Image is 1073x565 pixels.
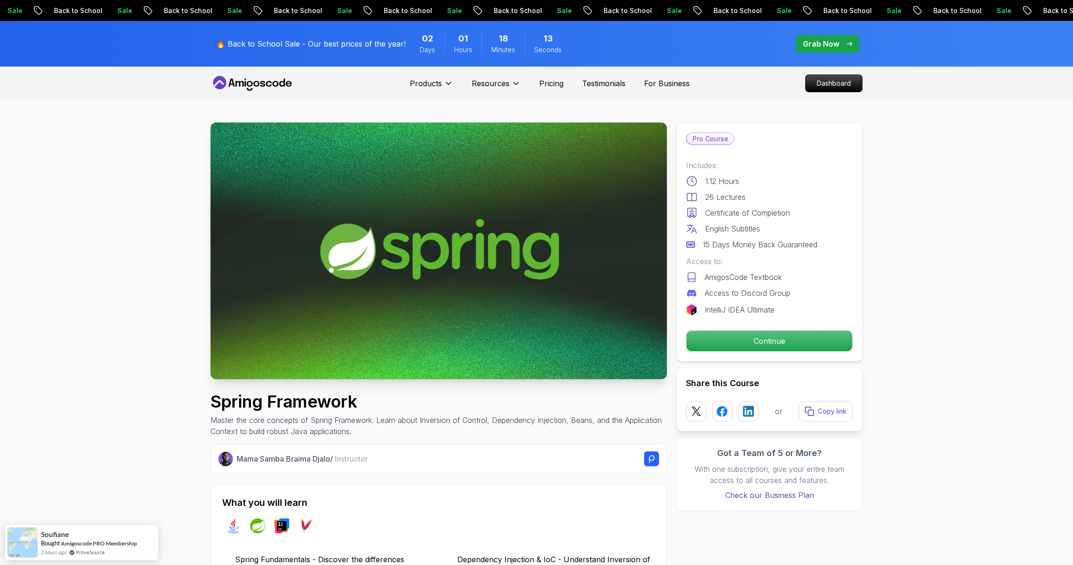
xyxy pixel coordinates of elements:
p: Sale [549,6,578,15]
span: 13 Seconds [543,32,553,45]
span: 1 Hours [458,32,468,45]
img: spring logo [250,518,265,533]
h3: Got a Team of 5 or More? [686,447,853,460]
a: Check our Business Plan [686,490,853,501]
p: Master the core concepts of Spring Framework. Learn about Inversion of Control, Dependency Inject... [211,415,667,437]
button: Copy link [799,401,853,422]
h2: Share this Course [686,377,853,390]
button: Resources [472,78,521,96]
p: Mama Samba Braima Djalo / [237,453,368,464]
p: Includes: [686,160,853,171]
p: Certificate of Completion [705,207,790,218]
p: Sale [988,6,1018,15]
p: Back to School [705,6,768,15]
p: Dashboard [806,75,862,92]
p: With one subscription, give your entire team access to all courses and features. [686,463,853,486]
p: Sale [659,6,688,15]
p: 1.12 Hours [705,176,739,187]
img: Nelson Djalo [218,452,233,466]
p: Back to School [375,6,439,15]
p: Back to School [46,6,109,15]
p: Sale [109,6,139,15]
p: Sale [768,6,798,15]
p: Sale [329,6,359,15]
img: java logo [226,518,241,533]
img: maven logo [299,518,313,533]
a: Amigoscode PRO Membership [61,540,137,547]
p: Back to School [925,6,988,15]
p: or [775,406,783,417]
p: Sale [439,6,469,15]
p: 15 Days Money Back Guaranteed [703,239,817,250]
p: Pro Course [687,133,734,144]
p: Back to School [265,6,329,15]
p: English Subtitles [705,223,760,234]
img: intellij logo [274,518,289,533]
p: Back to School [156,6,219,15]
span: Days [420,45,435,54]
p: Access to Discord Group [705,287,790,299]
p: Sale [219,6,249,15]
button: Continue [686,330,853,352]
span: Minutes [491,45,515,54]
p: Copy link [818,407,847,416]
button: Products [410,78,453,96]
p: Grab Now [803,38,839,49]
p: Products [410,78,442,89]
p: Back to School [815,6,878,15]
p: Back to School [485,6,549,15]
a: For Business [644,78,690,89]
p: IntelliJ IDEA Ultimate [705,304,774,315]
span: 18 Minutes [499,32,508,45]
p: 26 Lectures [705,191,746,203]
a: ProveSource [76,548,105,556]
span: 2 Days [422,32,433,45]
p: Access to: [686,256,853,267]
span: Instructor [335,454,368,463]
p: AmigosCode Textbook [705,272,782,283]
span: 2 hours ago [41,548,67,556]
span: Seconds [534,45,562,54]
span: soufiane [41,531,69,538]
span: Bought [41,539,60,547]
a: Testimonials [582,78,625,89]
a: Pricing [539,78,564,89]
h2: What you will learn [222,496,655,509]
h1: Spring Framework [211,392,667,411]
img: provesource social proof notification image [7,527,38,558]
p: Resources [472,78,509,89]
p: Sale [878,6,908,15]
span: Hours [454,45,472,54]
p: Continue [686,331,852,351]
a: Dashboard [805,75,862,92]
img: spring-framework_thumbnail [211,123,667,379]
img: jetbrains logo [686,304,697,315]
p: Back to School [595,6,659,15]
p: 🔥 Back to School Sale - Our best prices of the year! [216,38,406,49]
